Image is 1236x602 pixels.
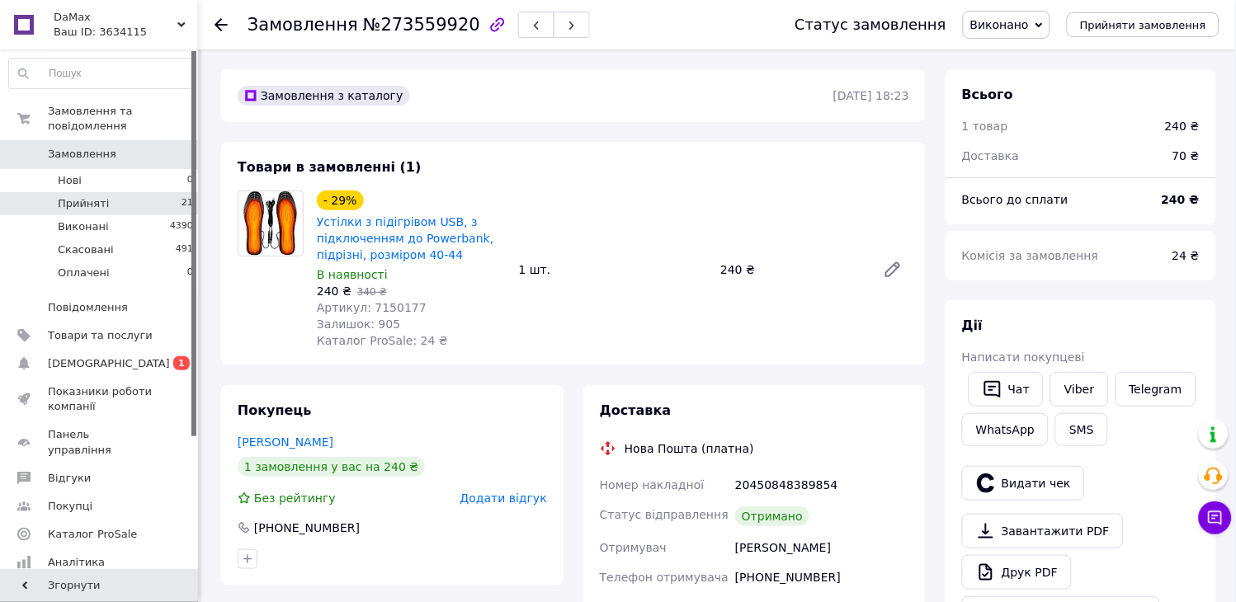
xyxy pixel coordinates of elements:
span: Доставка [962,149,1019,162]
a: Завантажити PDF [962,514,1124,548]
span: Написати покупцеві [962,350,1085,364]
span: Замовлення та повідомлення [48,104,198,134]
a: WhatsApp [962,413,1049,446]
span: Без рейтингу [254,491,336,505]
div: Нова Пошта (платна) [620,440,758,457]
span: Залишок: 905 [317,317,400,331]
a: Viber [1050,372,1108,407]
div: Повернутися назад [215,16,228,33]
a: Telegram [1116,372,1196,407]
div: 1 шт. [512,258,715,281]
div: Замовлення з каталогу [238,86,410,106]
div: 20450848389854 [732,470,913,500]
span: Скасовані [58,242,114,257]
span: Номер накладної [600,478,705,491]
span: №273559920 [363,15,480,35]
span: Статус відправлення [600,508,729,521]
span: Оплачені [58,266,110,280]
span: Каталог ProSale [48,527,137,542]
span: Доставка [600,402,672,418]
span: Додати відгук [460,491,547,505]
button: Чат [969,372,1044,407]
div: Статус замовлення [795,16,946,33]
div: [PHONE_NUMBER] [252,520,361,536]
span: 1 товар [962,120,1008,133]
span: Покупці [48,499,92,514]
div: Отримано [735,506,809,526]
span: Дії [962,317,983,333]
span: Всього [962,87,1013,102]
span: Каталог ProSale: 24 ₴ [317,334,448,347]
span: Показники роботи компанії [48,384,153,414]
div: - 29% [317,190,364,210]
span: Комісія за замовлення [962,249,1099,262]
span: Замовлення [248,15,358,35]
span: Артикул: 7150177 [317,301,427,314]
span: 0 [187,266,193,280]
a: [PERSON_NAME] [238,435,333,449]
span: Відгуки [48,471,91,486]
button: Видати чек [962,466,1085,501]
div: [PHONE_NUMBER] [732,562,913,592]
span: Телефон отримувача [600,571,729,584]
span: Виконані [58,219,109,234]
input: Пошук [9,59,194,88]
span: DaMax [54,10,177,25]
div: 70 ₴ [1163,138,1210,174]
span: Замовлення [48,147,116,162]
b: 240 ₴ [1162,193,1200,206]
span: 4390 [170,219,193,234]
a: Друк PDF [962,555,1072,590]
span: Аналітика [48,555,105,570]
span: 0 [187,173,193,188]
span: 491 [176,242,193,257]
span: Нові [58,173,82,188]
span: Прийняти замовлення [1080,19,1206,31]
span: Панель управління [48,427,153,457]
button: Прийняти замовлення [1067,12,1219,37]
span: 21 [182,196,193,211]
span: Повідомлення [48,300,128,315]
span: Всього до сплати [962,193,1069,206]
span: 340 ₴ [357,286,387,298]
a: Устілки з підігрівом USB, з підключенням до Powerbank, підрізні, розміром 40-44 [317,215,493,261]
span: 24 ₴ [1172,249,1200,262]
span: Покупець [238,402,312,418]
button: Чат з покупцем [1199,501,1232,534]
div: 1 замовлення у вас на 240 ₴ [238,457,425,477]
span: Товари в замовленні (1) [238,159,422,175]
span: Товари та послуги [48,328,153,343]
img: Устілки з підігрівом USB, з підключенням до Powerbank, підрізні, розміром 40-44 [243,191,299,256]
span: Отримувач [600,541,667,554]
time: [DATE] 18:23 [833,89,909,102]
div: Ваш ID: 3634115 [54,25,198,40]
div: [PERSON_NAME] [732,533,913,562]
div: 240 ₴ [714,258,870,281]
button: SMS [1055,413,1108,446]
span: 240 ₴ [317,285,351,298]
span: Прийняті [58,196,109,211]
div: 240 ₴ [1165,118,1200,134]
span: В наявності [317,268,388,281]
span: 1 [173,356,190,370]
span: [DEMOGRAPHIC_DATA] [48,356,170,371]
span: Виконано [970,18,1029,31]
a: Редагувати [876,253,909,286]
